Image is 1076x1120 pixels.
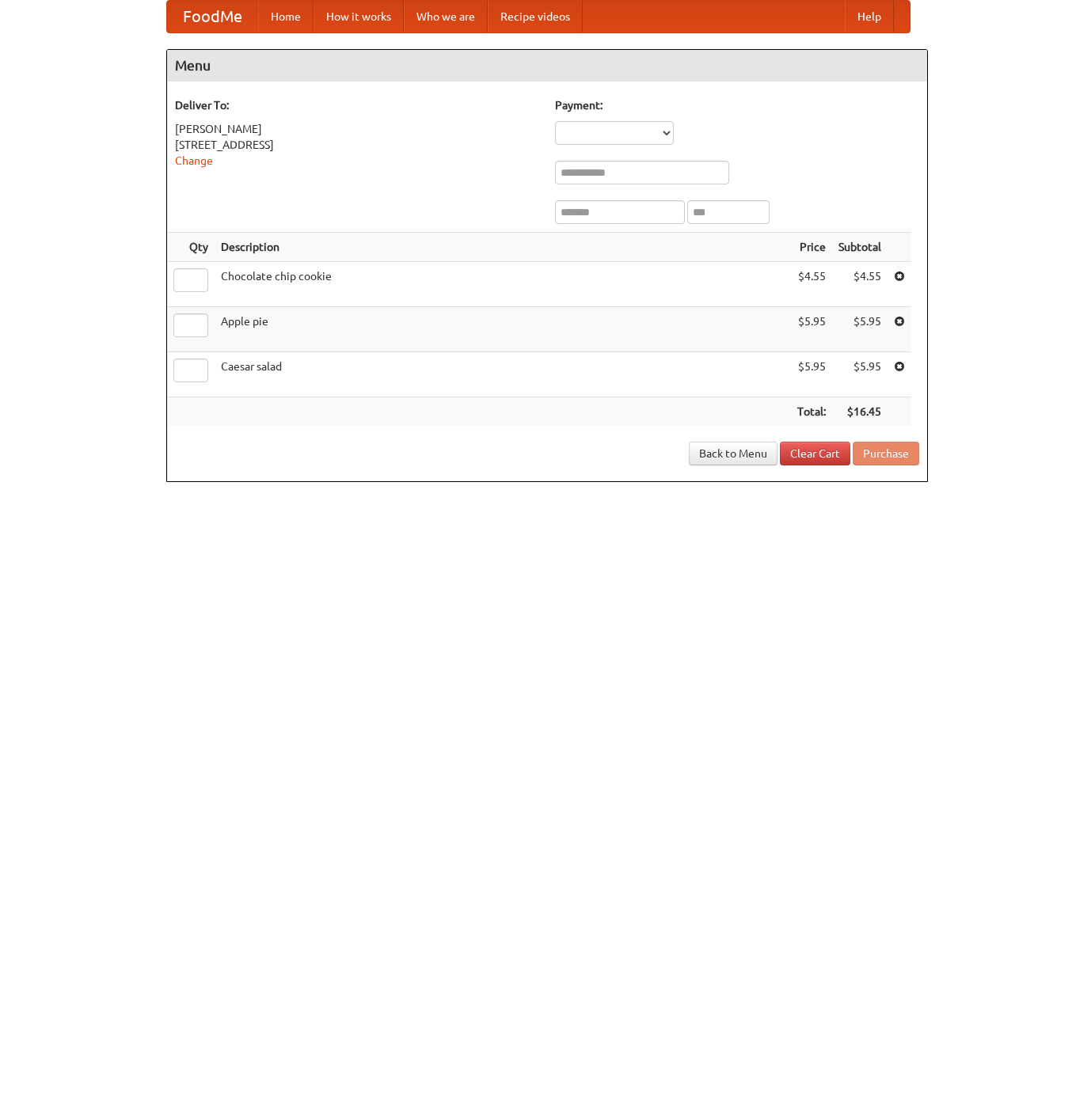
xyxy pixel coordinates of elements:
[832,307,888,352] td: $5.95
[167,1,258,32] a: FoodMe
[832,352,888,397] td: $5.95
[175,137,539,153] div: [STREET_ADDRESS]
[791,307,832,352] td: $5.95
[258,1,314,32] a: Home
[488,1,583,32] a: Recipe videos
[832,262,888,307] td: $4.55
[845,1,894,32] a: Help
[167,50,927,82] h4: Menu
[832,233,888,262] th: Subtotal
[555,97,919,113] h5: Payment:
[780,442,850,465] a: Clear Cart
[404,1,488,32] a: Who we are
[314,1,404,32] a: How it works
[689,442,778,465] a: Back to Menu
[791,233,832,262] th: Price
[791,262,832,307] td: $4.55
[175,154,213,167] a: Change
[175,121,539,137] div: [PERSON_NAME]
[853,442,919,465] button: Purchase
[167,233,215,262] th: Qty
[215,307,791,352] td: Apple pie
[215,352,791,397] td: Caesar salad
[791,397,832,427] th: Total:
[175,97,539,113] h5: Deliver To:
[215,233,791,262] th: Description
[215,262,791,307] td: Chocolate chip cookie
[832,397,888,427] th: $16.45
[791,352,832,397] td: $5.95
